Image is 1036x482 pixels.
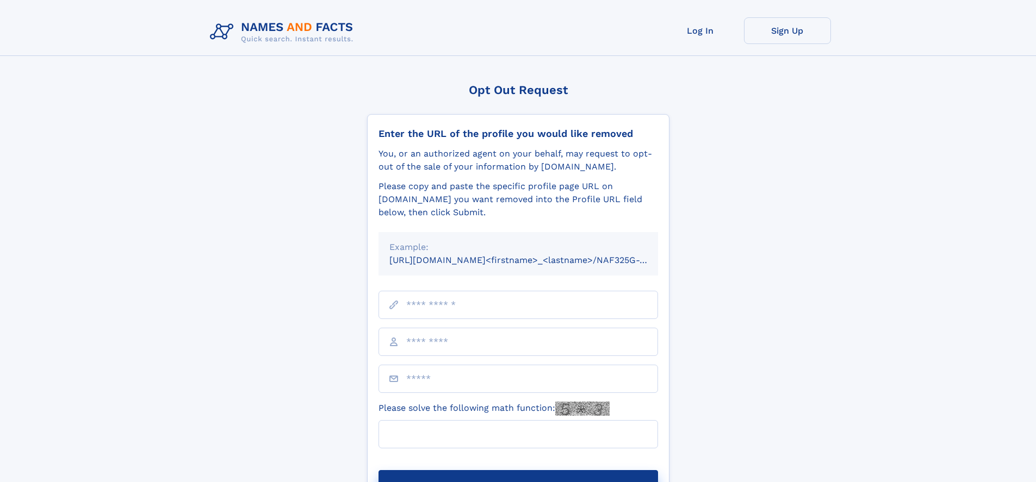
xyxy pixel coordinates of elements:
[379,147,658,173] div: You, or an authorized agent on your behalf, may request to opt-out of the sale of your informatio...
[379,128,658,140] div: Enter the URL of the profile you would like removed
[367,83,669,97] div: Opt Out Request
[744,17,831,44] a: Sign Up
[379,402,610,416] label: Please solve the following math function:
[657,17,744,44] a: Log In
[206,17,362,47] img: Logo Names and Facts
[379,180,658,219] div: Please copy and paste the specific profile page URL on [DOMAIN_NAME] you want removed into the Pr...
[389,255,679,265] small: [URL][DOMAIN_NAME]<firstname>_<lastname>/NAF325G-xxxxxxxx
[389,241,647,254] div: Example:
